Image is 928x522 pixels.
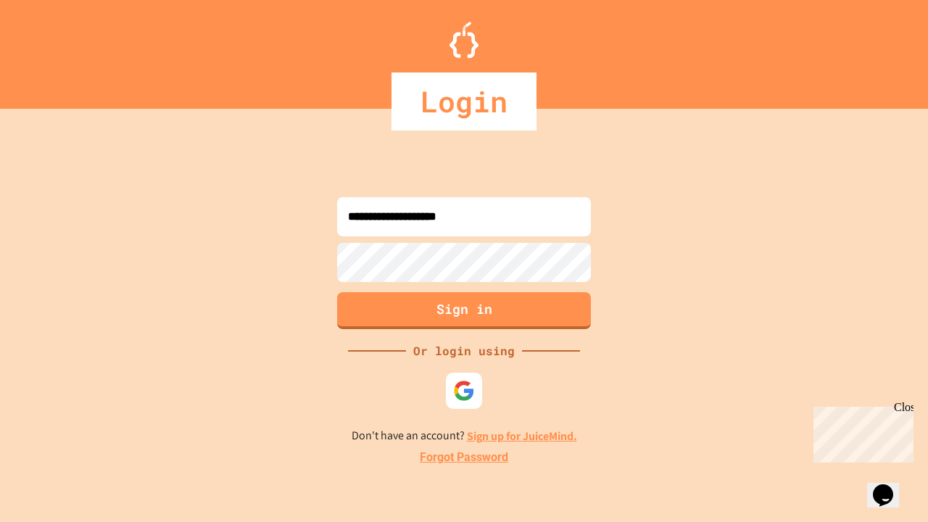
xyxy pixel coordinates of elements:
a: Sign up for JuiceMind. [467,428,577,444]
iframe: chat widget [808,401,913,463]
button: Sign in [337,292,591,329]
iframe: chat widget [867,464,913,507]
p: Don't have an account? [352,427,577,445]
a: Forgot Password [420,449,508,466]
img: google-icon.svg [453,380,475,402]
div: Login [391,72,536,130]
div: Or login using [406,342,522,360]
img: Logo.svg [449,22,478,58]
div: Chat with us now!Close [6,6,100,92]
